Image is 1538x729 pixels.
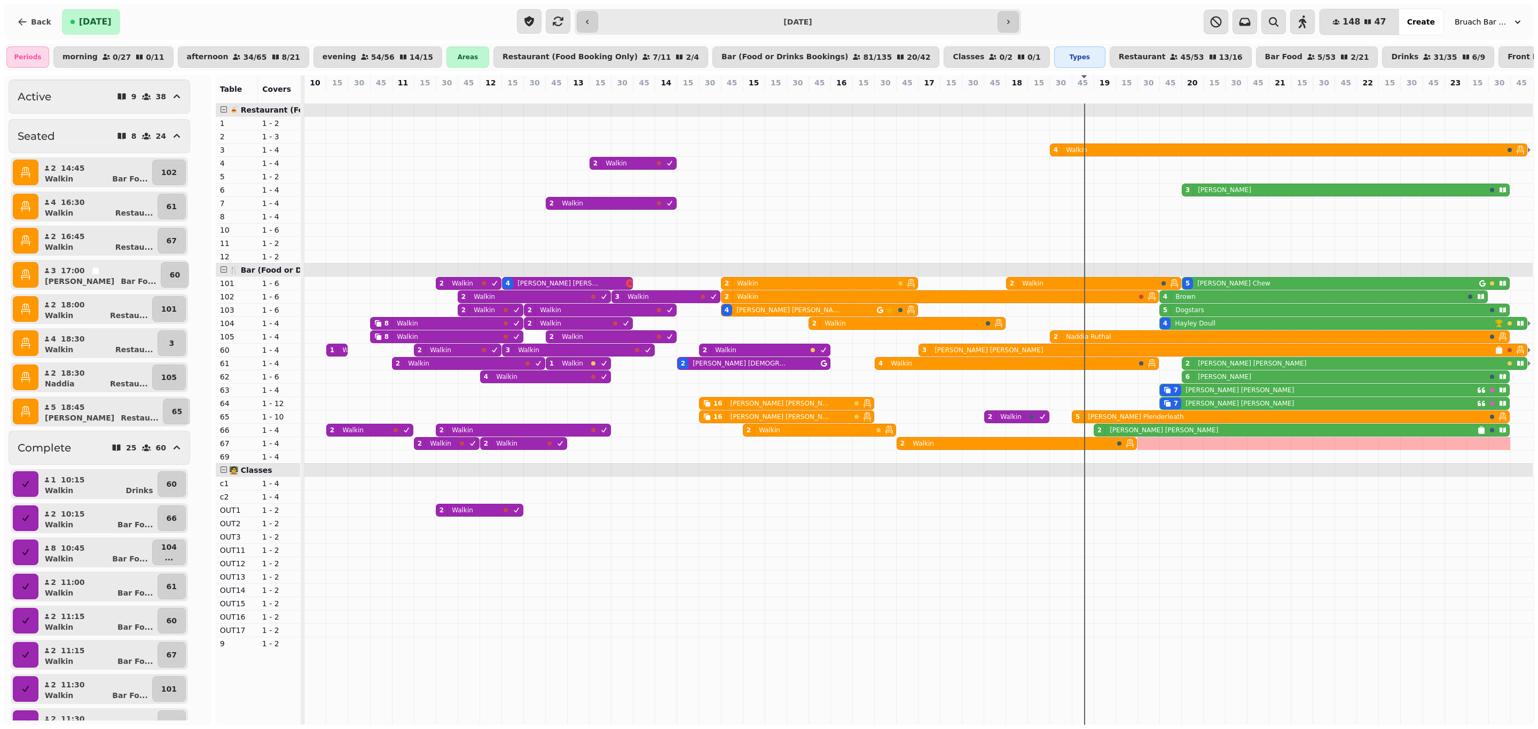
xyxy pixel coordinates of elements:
div: 16 [713,399,723,408]
div: 3 [922,346,927,354]
div: 3 [615,292,619,301]
p: 0 [574,90,583,101]
p: 18:00 [61,299,85,310]
p: Dogstars [1175,306,1204,314]
p: 17 [924,77,934,88]
p: [PERSON_NAME] [45,413,114,423]
p: 45 / 53 [1180,53,1204,61]
p: 45 [1078,77,1088,88]
div: 2 [593,159,598,168]
button: 218:00WalkinRestau... [41,296,150,322]
p: 30 [1231,77,1241,88]
p: 4 [50,197,57,208]
div: 5 [1186,279,1190,288]
p: Walkin [408,359,429,368]
div: 2 [725,279,729,288]
p: 54 / 56 [371,53,395,61]
p: 2 / 21 [1351,53,1369,61]
p: [PERSON_NAME] Chew [1197,279,1270,288]
p: 0 [618,90,626,101]
p: [PERSON_NAME] [PERSON_NAME] [517,279,600,288]
p: 13 / 16 [1219,53,1243,61]
p: evening [323,53,356,61]
p: Drinks [1391,53,1418,61]
p: 18:30 [61,334,85,344]
p: 45 [902,77,912,88]
div: 2 [725,292,729,301]
div: 2 [681,359,685,368]
div: 8 [384,319,389,328]
p: [PERSON_NAME] [DEMOGRAPHIC_DATA] [693,359,789,368]
p: 0 [1341,90,1350,101]
p: [PERSON_NAME] [1198,373,1251,381]
p: Walkin [518,346,539,354]
p: [PERSON_NAME] [PERSON_NAME] [1198,359,1306,368]
p: 0 [684,90,692,101]
p: 18 [1012,77,1022,88]
p: 9 [131,93,137,100]
button: Drinks31/356/9 [1382,46,1494,68]
button: 102 [152,160,186,185]
p: 30 [442,77,452,88]
p: Walkin [715,346,736,354]
p: 15 [1121,77,1132,88]
div: 2 [1186,359,1190,368]
button: 214:45WalkinBar Fo... [41,160,150,185]
p: 15 [332,77,342,88]
p: 0 [772,90,780,101]
p: 38 [156,93,166,100]
p: Walkin [540,319,561,328]
p: 30 [968,77,978,88]
div: 2 [812,319,817,328]
p: Walkin [1022,279,1043,288]
p: [PERSON_NAME] [PERSON_NAME] [1186,386,1294,394]
h2: Active [18,89,51,104]
p: 45 [639,77,649,88]
p: 0 / 27 [113,53,131,61]
p: 2 [1013,90,1021,101]
p: 5 / 53 [1317,53,1336,61]
button: 65 [163,399,191,424]
p: 0 [552,90,561,101]
p: Walkin [627,292,649,301]
p: 2 [750,90,758,101]
span: Back [31,18,51,26]
div: 4 [506,279,510,288]
button: Restaurant45/5313/16 [1110,46,1252,68]
div: 6 [1186,373,1190,381]
p: 45 [1165,77,1175,88]
p: 65 [172,406,182,417]
p: Bar Fo ... [121,276,156,287]
p: 15 [771,77,781,88]
div: 2 [461,292,466,301]
p: 0 [640,90,648,101]
button: afternoon34/658/21 [178,46,309,68]
button: Classes0/20/1 [944,46,1049,68]
div: 4 [878,359,883,368]
p: 6 / 9 [1472,53,1486,61]
p: 0 [1254,90,1262,101]
p: 0 [486,90,495,101]
p: 30 [1319,77,1329,88]
p: 2 [815,90,824,101]
p: Restau ... [115,344,153,355]
p: 0 [333,90,341,101]
p: 15 [1034,77,1044,88]
div: 2 [461,306,466,314]
p: Walkin [397,319,418,328]
div: 4 [1163,319,1167,328]
div: 3 [1186,186,1190,194]
p: 15 [946,77,956,88]
div: 2 [550,332,554,341]
p: Bar Fo ... [112,173,147,184]
p: Walkin [45,242,73,252]
button: 518:45[PERSON_NAME]Restau... [41,399,161,424]
p: 7 / 11 [653,53,671,61]
button: Restaurant (Food Booking Only)7/112/4 [493,46,708,68]
p: afternoon [187,53,229,61]
p: 0 [1123,90,1131,101]
button: Create [1399,9,1443,35]
p: Walkin [45,173,73,184]
p: 16 [836,77,846,88]
p: 18:30 [61,368,85,378]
